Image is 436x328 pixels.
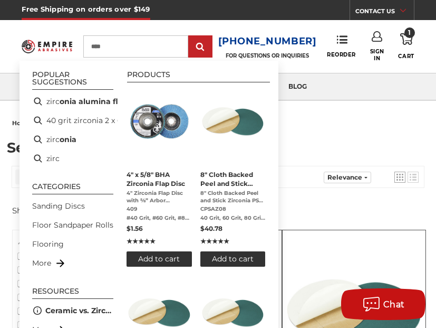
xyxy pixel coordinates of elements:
[127,224,143,232] span: $1.56
[200,237,229,246] span: ★★★★★
[28,130,118,149] li: zirconia
[370,48,384,62] span: Sign In
[28,254,118,273] li: More
[341,288,425,320] button: Chat
[127,190,192,204] span: 4" Zirconia Flap Disc with ⅝” Arbor Professional-Grade Zirconia Flap Disc for Metal Grinding, Wel...
[327,35,356,58] a: Reorder
[200,205,266,213] span: CPSAZ08
[122,85,196,271] li: 4" x 5/8" BHA Zirconia Flap Disc
[60,96,176,107] b: onia alumina flap disc 120 grit
[127,251,192,267] button: Add to cart
[324,172,371,183] a: Sort options
[22,36,72,57] img: Empire Abrasives
[218,52,317,59] p: FOR QUESTIONS OR INQUIRIES
[32,220,113,231] a: Floor Sandpaper Rolls
[200,251,266,267] button: Add to cart
[28,149,118,168] li: zirc
[18,266,72,275] span: #36 Grit
[398,53,414,60] span: Cart
[355,5,414,20] a: CONTACT US
[28,215,118,235] li: Floor Sandpaper Rolls
[18,252,69,261] span: #24 Grit
[127,214,192,222] span: #40 Grit, #60 Grit, #80 Grit, #120 Grit
[15,170,85,184] a: View Products Tab
[45,305,113,316] a: Ceramic vs. Zirconia Abrasives: Which is the best option?
[32,71,113,90] li: Popular suggestions
[28,92,118,111] li: zirconia alumina flap disc 120 grit
[200,170,266,188] span: 8" Cloth Backed Peel and Stick Zirconia PSA Disc - 10 Pack
[327,173,362,181] span: Relevance
[327,51,356,58] span: Reorder
[28,301,118,320] li: Ceramic vs. Zirconia Abrasives: Which is the best option?
[18,280,73,288] span: #40 Grit
[200,89,266,154] img: Zirc Peel and Stick cloth backed PSA discs
[18,294,69,302] span: #50 Grit
[60,134,76,145] b: onia
[12,119,31,127] span: home
[196,85,270,271] li: 8" Cloth Backed Peel and Stick Zirconia PSA Disc - 10 Pack
[18,307,73,316] span: #60 Grit
[218,34,317,49] a: [PHONE_NUMBER]
[32,239,64,250] a: Flooring
[127,71,270,82] li: Products
[408,172,419,183] a: View list mode
[127,170,192,188] span: 4" x 5/8" BHA Zirconia Flap Disc
[200,214,266,222] span: 40 Grit, 60 Grit, 80 Grit, 120 Grit, 100 Grit, 150 Grit, 180 Grit, 220 Grit, 320 Grit
[127,205,192,213] span: 409
[7,140,430,155] h1: Search results
[200,89,266,267] a: 8" Cloth Backed Peel and Stick Zirconia PSA Disc - 10 Pack
[200,224,222,232] span: $40.78
[28,111,118,130] li: 40 grit zirconia 2 x 60
[32,287,113,299] li: Resources
[32,183,113,194] li: Categories
[278,73,317,100] a: blog
[32,201,85,212] a: Sanding Discs
[127,89,192,154] img: 4-inch BHA Zirconia flap disc with 40 grit designed for aggressive metal sanding and grinding
[12,205,139,215] div: Showing results for " "
[398,31,414,61] a: 1 Cart
[383,299,405,310] span: Chat
[28,196,118,215] li: Sanding Discs
[28,235,118,254] li: Flooring
[200,190,266,204] span: 8" Cloth Backed Peel and Stick Zirconia PSA Disc - 10 Pack 8 inch Cloth Backed Zirconia PSA Discs...
[394,172,405,183] a: View grid mode
[404,27,415,38] span: 1
[127,89,192,267] a: 4" x 5/8" BHA Zirconia Flap Disc
[127,237,156,246] span: ★★★★★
